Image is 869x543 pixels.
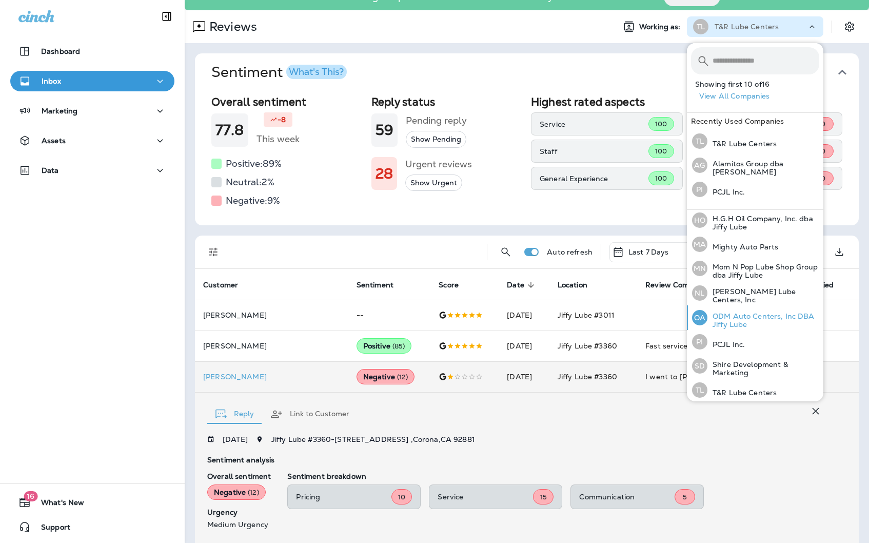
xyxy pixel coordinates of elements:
button: Dashboard [10,41,174,62]
div: TL [692,133,707,149]
p: Assets [42,137,66,145]
div: PI [692,182,707,197]
div: PI [692,334,707,350]
div: MN [692,261,707,276]
p: Overall sentiment [207,472,271,480]
button: Assets [10,130,174,151]
button: TLT&R Lube Centers [687,378,823,402]
p: Staff [540,147,648,156]
button: Search Reviews [496,242,516,262]
button: Collapse Sidebar [152,6,181,27]
button: TLT&R Lube Centers [687,129,823,153]
div: SentimentWhat's This? [195,91,859,225]
span: Score [439,281,459,289]
span: 15 [540,493,547,501]
p: Marketing [42,107,77,115]
span: Jiffy Lube #3360 [558,341,617,351]
h1: 77.8 [215,122,244,139]
div: TL [693,19,708,34]
span: Customer [203,281,238,289]
div: Positive [357,338,412,354]
button: Export as CSV [829,242,850,262]
div: MA [692,237,707,252]
span: Jiffy Lube #3011 [558,311,615,320]
p: Mighty Auto Parts [707,243,778,251]
span: Review Comment [645,280,721,289]
h1: 28 [376,165,393,182]
p: Reviews [205,19,257,34]
h5: Pending reply [406,112,467,129]
span: 100 [655,120,667,128]
p: -8 [278,114,286,125]
span: Support [31,523,70,535]
span: Date [507,280,538,289]
div: Recently Used Companies [687,113,823,129]
div: Fast service , professional staff [645,341,791,351]
p: [PERSON_NAME] [203,373,340,381]
button: SentimentWhat's This? [203,53,867,91]
p: Alamitos Group dba [PERSON_NAME] [707,160,819,176]
p: Sentiment analysis [207,456,826,464]
h2: Highest rated aspects [531,95,683,108]
p: Last 7 Days [628,248,669,256]
span: Score [439,280,472,289]
div: TL [692,382,707,398]
span: Sentiment [357,281,393,289]
h5: Negative: 9 % [226,192,280,209]
span: ( 85 ) [392,342,405,351]
p: [PERSON_NAME] Lube Centers, Inc [707,287,819,304]
button: Support [10,517,174,537]
p: T&R Lube Centers [715,23,779,31]
button: HOH.G.H Oil Company, Inc. dba Jiffy Lube [687,208,823,232]
button: What's This? [286,65,347,79]
span: Jiffy Lube #3360 - [STREET_ADDRESS] , Corona , CA 92881 [271,435,475,444]
p: Service [540,120,648,128]
button: Filters [203,242,224,262]
button: AGAlamitos Group dba [PERSON_NAME] [687,153,823,178]
button: Settings [840,17,859,36]
span: 100 [655,174,667,183]
p: T&R Lube Centers [707,389,777,397]
td: -- [348,300,431,331]
button: Inbox [10,71,174,91]
button: Show Pending [406,131,466,148]
button: Reply [207,396,262,433]
button: NL[PERSON_NAME] Lube Centers, Inc [687,281,823,305]
div: What's This? [289,67,344,76]
span: ( 12 ) [397,373,408,381]
div: Click to view Customer Drawer [203,373,340,381]
p: Data [42,166,59,174]
div: AG [692,42,707,57]
button: View All Companies [695,88,823,104]
p: [PERSON_NAME] [203,342,340,350]
button: 16What's New [10,492,174,513]
span: Sentiment [357,280,407,289]
span: Date [507,281,524,289]
div: SD [692,358,707,374]
button: OAODM Auto Centers, Inc DBA Jiffy Lube [687,305,823,330]
h1: Sentiment [211,64,347,81]
p: Pricing [296,493,391,501]
div: OA [692,310,707,325]
p: General Experience [540,174,648,183]
span: 16 [24,491,37,501]
p: Shire Development & Marketing [707,360,819,377]
span: What's New [31,498,84,511]
p: Dashboard [41,47,80,55]
span: Location [558,281,587,289]
p: Mom N Pop Lube Shop Group dba Jiffy Lube [707,263,819,279]
span: Jiffy Lube #3360 [558,372,617,381]
h1: 59 [376,122,393,139]
span: Review Comment [645,281,708,289]
span: Replied [807,280,847,289]
div: HO [692,212,707,228]
p: Service [438,493,533,501]
p: [PERSON_NAME] [203,311,340,319]
p: H.G.H Oil Company, Inc. dba Jiffy Lube [707,215,819,231]
span: 10 [398,493,405,501]
div: Negative [207,484,266,500]
p: Auto refresh [547,248,592,256]
button: PIPCJL Inc. [687,178,823,201]
span: Location [558,280,601,289]
p: PCJL Inc. [707,340,745,348]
